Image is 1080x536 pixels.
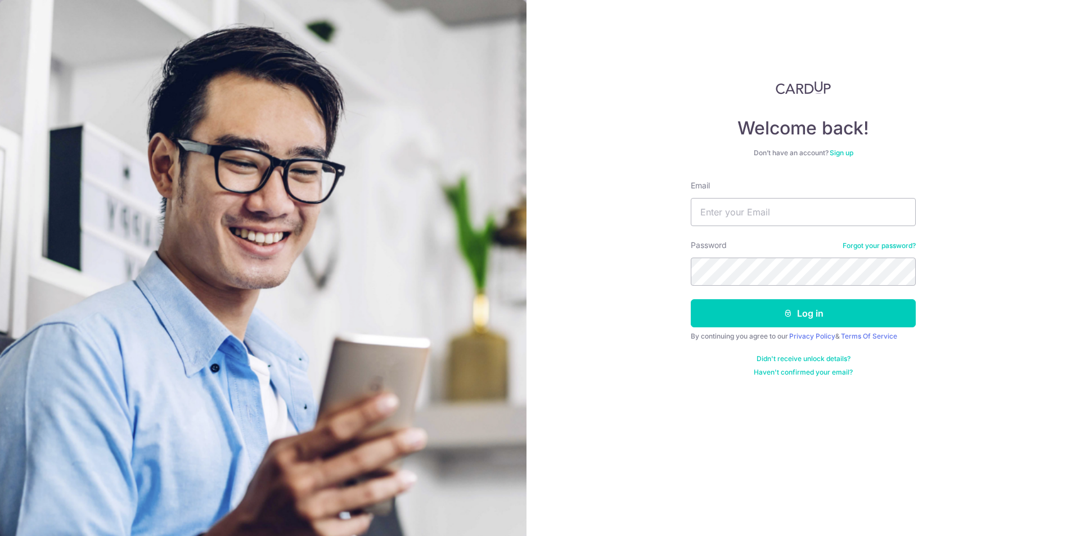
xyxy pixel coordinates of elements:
a: Haven't confirmed your email? [754,368,853,377]
div: By continuing you agree to our & [691,332,916,341]
div: Don’t have an account? [691,148,916,157]
a: Sign up [830,148,853,157]
a: Didn't receive unlock details? [757,354,850,363]
label: Password [691,240,727,251]
label: Email [691,180,710,191]
img: CardUp Logo [776,81,831,94]
a: Terms Of Service [841,332,897,340]
a: Privacy Policy [789,332,835,340]
input: Enter your Email [691,198,916,226]
a: Forgot your password? [843,241,916,250]
h4: Welcome back! [691,117,916,139]
button: Log in [691,299,916,327]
